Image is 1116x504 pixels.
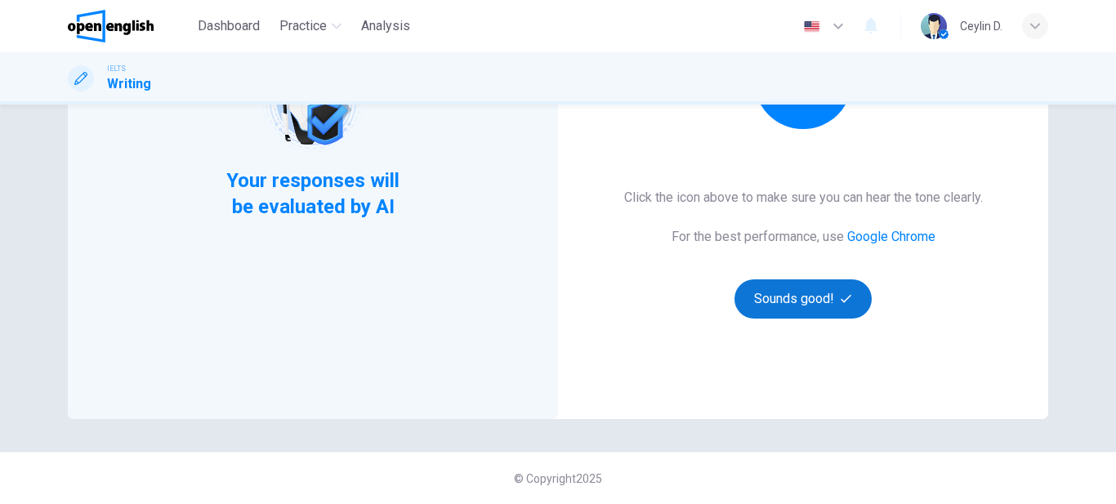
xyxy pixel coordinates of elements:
img: Profile picture [921,13,947,39]
a: Google Chrome [847,229,935,244]
span: Practice [279,16,327,36]
span: Analysis [361,16,410,36]
button: Analysis [355,11,417,41]
span: Your responses will be evaluated by AI [214,167,413,220]
span: Dashboard [198,16,260,36]
span: © Copyright 2025 [514,472,602,485]
h1: Writing [107,74,151,94]
h6: Click the icon above to make sure you can hear the tone clearly. [624,188,983,207]
div: Ceylin D. [960,16,1002,36]
a: OpenEnglish logo [68,10,191,42]
button: Dashboard [191,11,266,41]
img: en [801,20,822,33]
span: IELTS [107,63,126,74]
h6: For the best performance, use [672,227,935,247]
img: OpenEnglish logo [68,10,154,42]
button: Sounds good! [734,279,872,319]
button: Practice [273,11,348,41]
